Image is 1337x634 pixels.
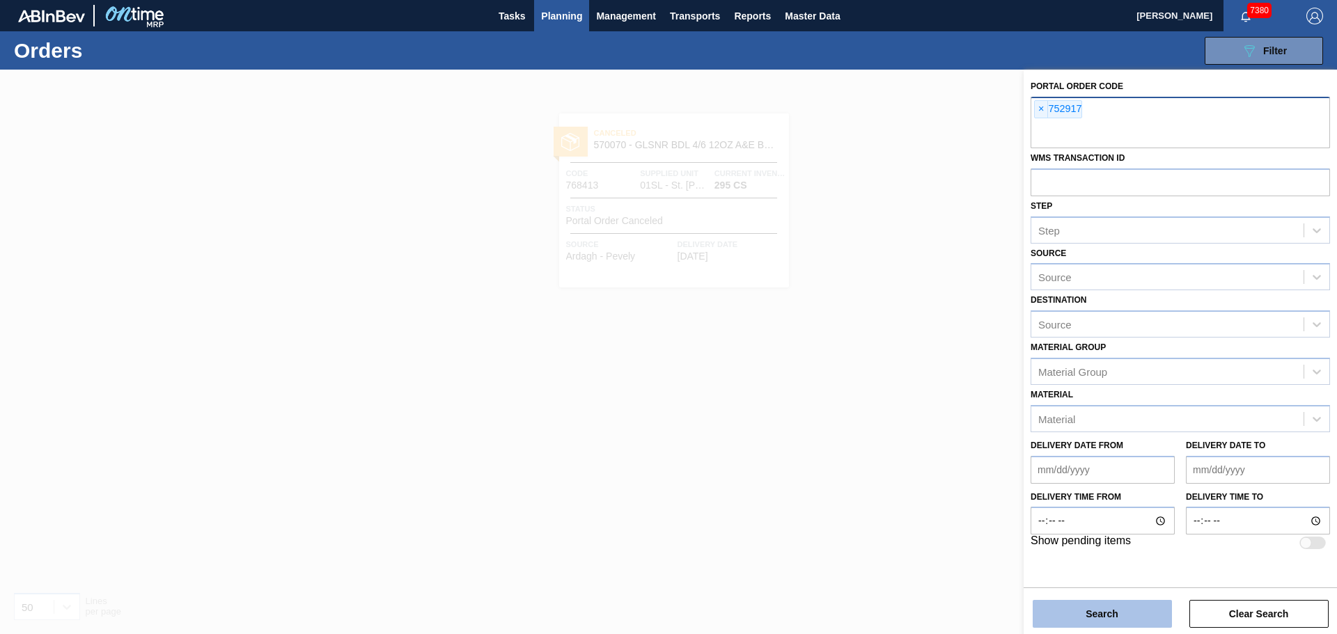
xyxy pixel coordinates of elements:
img: TNhmsLtSVTkK8tSr43FrP2fwEKptu5GPRR3wAAAABJRU5ErkJggg== [18,10,85,22]
label: Show pending items [1031,534,1131,551]
span: Planning [541,8,582,24]
span: Master Data [785,8,840,24]
label: Destination [1031,295,1086,305]
div: Step [1038,224,1060,236]
label: Material [1031,390,1073,399]
span: × [1035,101,1048,118]
label: WMS Transaction ID [1031,153,1125,163]
label: Portal Order Code [1031,81,1123,91]
label: Delivery Date to [1186,441,1265,450]
label: Delivery time from [1031,487,1175,507]
button: Notifications [1223,6,1268,26]
input: mm/dd/yyyy [1186,456,1330,484]
label: Source [1031,248,1066,258]
label: Material Group [1031,342,1106,352]
div: Source [1038,271,1072,283]
div: Source [1038,319,1072,331]
input: mm/dd/yyyy [1031,456,1175,484]
div: Material [1038,413,1075,425]
span: Management [596,8,656,24]
label: Delivery time to [1186,487,1330,507]
label: Delivery Date from [1031,441,1123,450]
span: Tasks [497,8,527,24]
h1: Orders [14,42,222,58]
span: Transports [670,8,720,24]
span: 7380 [1247,3,1272,18]
img: Logout [1306,8,1323,24]
span: Filter [1263,45,1287,56]
div: Material Group [1038,365,1107,377]
span: Reports [734,8,771,24]
label: Step [1031,201,1052,211]
div: 752917 [1034,100,1082,118]
button: Filter [1205,37,1323,65]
